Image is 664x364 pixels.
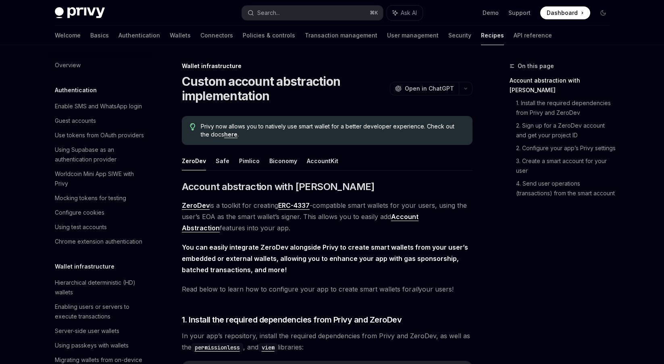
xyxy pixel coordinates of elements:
button: AccountKit [307,151,338,170]
a: Overview [48,58,152,72]
a: Using test accounts [48,220,152,234]
span: 1. Install the required dependencies from Privy and ZeroDev [182,314,402,325]
a: Guest accounts [48,114,152,128]
div: Overview [55,60,81,70]
a: Hierarchical deterministic (HD) wallets [48,275,152,300]
a: Enable SMS and WhatsApp login [48,99,152,114]
h5: Authentication [55,85,97,95]
span: Account abstraction with [PERSON_NAME] [182,180,375,193]
div: Using passkeys with wallets [55,341,129,350]
a: 4. Send user operations (transactions) from the smart account [516,177,616,200]
span: Ask AI [401,9,417,17]
h5: Wallet infrastructure [55,262,114,271]
div: Guest accounts [55,116,96,126]
a: Account abstraction with [PERSON_NAME] [510,74,616,97]
a: Chrome extension authentication [48,234,152,249]
strong: You can easily integrate ZeroDev alongside Privy to create smart wallets from your user’s embedde... [182,243,468,274]
em: all [412,285,418,293]
a: Server-side user wallets [48,324,152,338]
a: API reference [514,26,552,45]
div: Use tokens from OAuth providers [55,130,144,140]
span: Read below to learn how to configure your app to create smart wallets for your users! [182,283,473,295]
a: 2. Configure your app’s Privy settings [516,142,616,155]
a: Using passkeys with wallets [48,338,152,353]
a: Authentication [119,26,160,45]
a: permissionless [191,343,243,351]
div: Server-side user wallets [55,326,119,336]
span: ⌘ K [370,10,378,16]
a: Configure cookies [48,205,152,220]
a: Using Supabase as an authentication provider [48,143,152,167]
a: Welcome [55,26,81,45]
img: dark logo [55,7,105,19]
button: Biconomy [269,151,297,170]
span: Privy now allows you to natively use smart wallet for a better developer experience. Check out th... [201,122,464,139]
a: Wallets [170,26,191,45]
span: On this page [518,61,554,71]
div: Using test accounts [55,222,107,232]
a: Use tokens from OAuth providers [48,128,152,143]
div: Enable SMS and WhatsApp login [55,101,142,111]
div: Chrome extension authentication [55,237,142,246]
a: ZeroDev [182,201,210,210]
a: Recipes [481,26,504,45]
a: viem [258,343,278,351]
a: 3. Create a smart account for your user [516,155,616,177]
div: Worldcoin Mini App SIWE with Privy [55,169,147,188]
a: User management [387,26,439,45]
button: Open in ChatGPT [390,82,459,95]
a: Basics [90,26,109,45]
button: Search...⌘K [242,6,383,20]
button: Pimlico [239,151,260,170]
a: Support [508,9,531,17]
h1: Custom account abstraction implementation [182,74,387,103]
a: 2. Sign up for a ZeroDev account and get your project ID [516,119,616,142]
div: Using Supabase as an authentication provider [55,145,147,164]
button: ZeroDev [182,151,206,170]
a: Transaction management [305,26,377,45]
span: is a toolkit for creating -compatible smart wallets for your users, using the user’s EOA as the s... [182,200,473,234]
a: here [224,131,237,138]
a: Mocking tokens for testing [48,191,152,205]
a: Policies & controls [243,26,295,45]
a: Demo [483,9,499,17]
div: Search... [257,8,280,18]
a: Worldcoin Mini App SIWE with Privy [48,167,152,191]
a: Dashboard [540,6,590,19]
div: Hierarchical deterministic (HD) wallets [55,278,147,297]
button: Safe [216,151,229,170]
button: Ask AI [387,6,423,20]
div: Wallet infrastructure [182,62,473,70]
a: Security [448,26,471,45]
span: Open in ChatGPT [405,85,454,93]
div: Enabling users or servers to execute transactions [55,302,147,321]
div: Mocking tokens for testing [55,193,126,203]
a: Connectors [200,26,233,45]
a: ERC-4337 [278,201,310,210]
svg: Tip [190,123,196,130]
span: Dashboard [547,9,578,17]
div: Configure cookies [55,208,104,217]
a: Enabling users or servers to execute transactions [48,300,152,324]
span: In your app’s repository, install the required dependencies from Privy and ZeroDev, as well as th... [182,330,473,353]
a: 1. Install the required dependencies from Privy and ZeroDev [516,97,616,119]
button: Toggle dark mode [597,6,610,19]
